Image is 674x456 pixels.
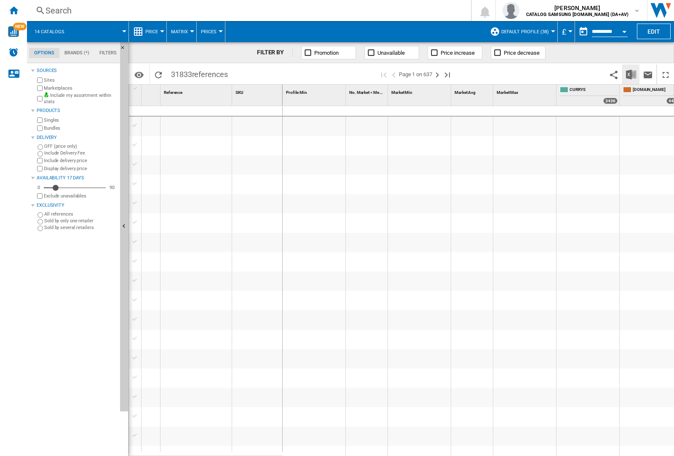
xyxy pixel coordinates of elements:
img: alerts-logo.svg [8,47,19,57]
button: Last page [442,64,452,84]
input: Display delivery price [37,193,43,199]
button: Prices [201,21,221,42]
button: Matrix [171,21,192,42]
div: Sort None [143,85,160,98]
span: Page 1 on 637 [399,64,432,84]
span: SKU [235,90,243,95]
button: Price [145,21,162,42]
span: Matrix [171,29,188,35]
button: Default profile (38) [501,21,553,42]
div: Delivery [37,134,117,141]
button: First page [379,64,389,84]
span: Prices [201,29,217,35]
button: Next page [432,64,442,84]
div: Products [37,107,117,114]
input: Sold by several retailers [37,226,43,231]
div: No. Market < Me Sort None [348,85,388,98]
span: Price decrease [504,50,540,56]
md-tab-item: Brands (*) [59,48,94,58]
div: FILTER BY [257,48,293,57]
button: >Previous page [389,64,399,84]
md-slider: Availability [44,184,106,192]
input: All references [37,212,43,218]
label: Include Delivery Fee [44,150,117,156]
span: Market Avg [455,90,476,95]
label: Sold by several retailers [44,224,117,231]
span: Reference [164,90,182,95]
div: Market Min Sort None [390,85,451,98]
input: Bundles [37,125,43,131]
button: md-calendar [575,23,592,40]
img: excel-24x24.png [626,69,636,80]
button: Download in Excel [623,64,639,84]
div: Sort None [284,85,345,98]
div: Sort None [453,85,493,98]
input: Marketplaces [37,85,43,91]
label: Display delivery price [44,165,117,172]
div: Default profile (38) [490,21,553,42]
input: Include my assortment within stats [37,93,43,104]
div: 14 catalogs [31,21,124,42]
md-tab-item: Filters [94,48,122,58]
div: Availability 17 Days [37,175,117,181]
span: references [192,70,228,79]
label: Marketplaces [44,85,117,91]
span: [PERSON_NAME] [526,4,629,12]
button: Promotion [301,46,356,59]
div: SKU Sort None [234,85,282,98]
div: 3436 offers sold by CURRYS [603,98,618,104]
input: Display delivery price [37,166,43,171]
div: Market Avg Sort None [453,85,493,98]
div: 90 [107,184,117,191]
span: Price [145,29,158,35]
button: £ [562,21,570,42]
label: Include my assortment within stats [44,92,117,105]
span: NEW [13,23,27,30]
div: Sources [37,67,117,74]
button: Share this bookmark with others [605,64,622,84]
div: Sort None [162,85,232,98]
button: Hide [120,42,130,57]
md-menu: Currency [558,21,575,42]
span: Market Min [391,90,412,95]
button: Send this report by email [639,64,656,84]
label: Include delivery price [44,157,117,164]
button: 14 catalogs [35,21,73,42]
input: Sold by only one retailer [37,219,43,224]
input: Include Delivery Fee [37,151,43,157]
div: 0 [35,184,42,191]
span: Promotion [314,50,339,56]
span: 31833 [167,64,232,82]
label: OFF (price only) [44,143,117,149]
label: Bundles [44,125,117,131]
input: Sites [37,77,43,83]
input: OFF (price only) [37,144,43,150]
span: Unavailable [377,50,405,56]
span: Default profile (38) [501,29,549,35]
div: Profile Min Sort None [284,85,345,98]
input: Singles [37,117,43,123]
button: Hide [120,42,128,411]
div: Sort None [348,85,388,98]
button: Reload [150,64,167,84]
span: Market Max [497,90,518,95]
div: Price [133,21,162,42]
span: 14 catalogs [35,29,64,35]
span: CURRYS [570,87,618,94]
span: No. Market < Me [349,90,379,95]
img: wise-card.svg [8,26,19,37]
button: Open calendar [617,23,632,38]
label: Sites [44,77,117,83]
label: Sold by only one retailer [44,218,117,224]
img: profile.jpg [503,2,519,19]
div: Sort None [390,85,451,98]
div: Exclusivity [37,202,117,209]
div: Sort None [234,85,282,98]
button: Unavailable [364,46,419,59]
button: Price increase [428,46,482,59]
div: Reference Sort None [162,85,232,98]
